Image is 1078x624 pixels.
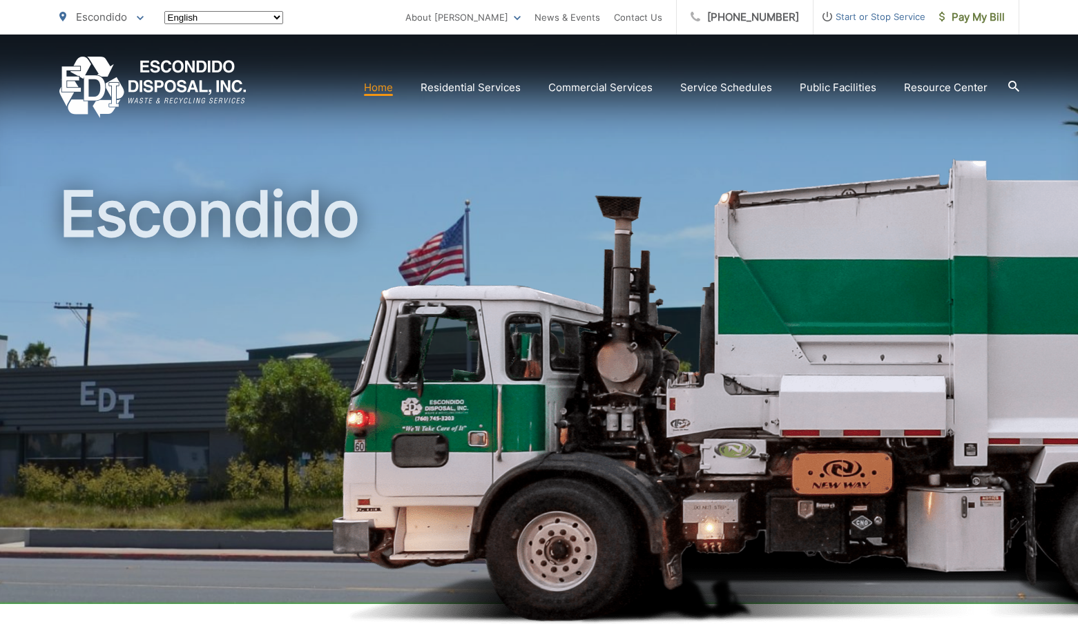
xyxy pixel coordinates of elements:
[535,9,600,26] a: News & Events
[59,57,247,118] a: EDCD logo. Return to the homepage.
[421,79,521,96] a: Residential Services
[76,10,127,23] span: Escondido
[364,79,393,96] a: Home
[800,79,876,96] a: Public Facilities
[904,79,988,96] a: Resource Center
[548,79,653,96] a: Commercial Services
[59,179,1019,616] h1: Escondido
[939,9,1005,26] span: Pay My Bill
[614,9,662,26] a: Contact Us
[405,9,521,26] a: About [PERSON_NAME]
[164,11,283,24] select: Select a language
[680,79,772,96] a: Service Schedules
